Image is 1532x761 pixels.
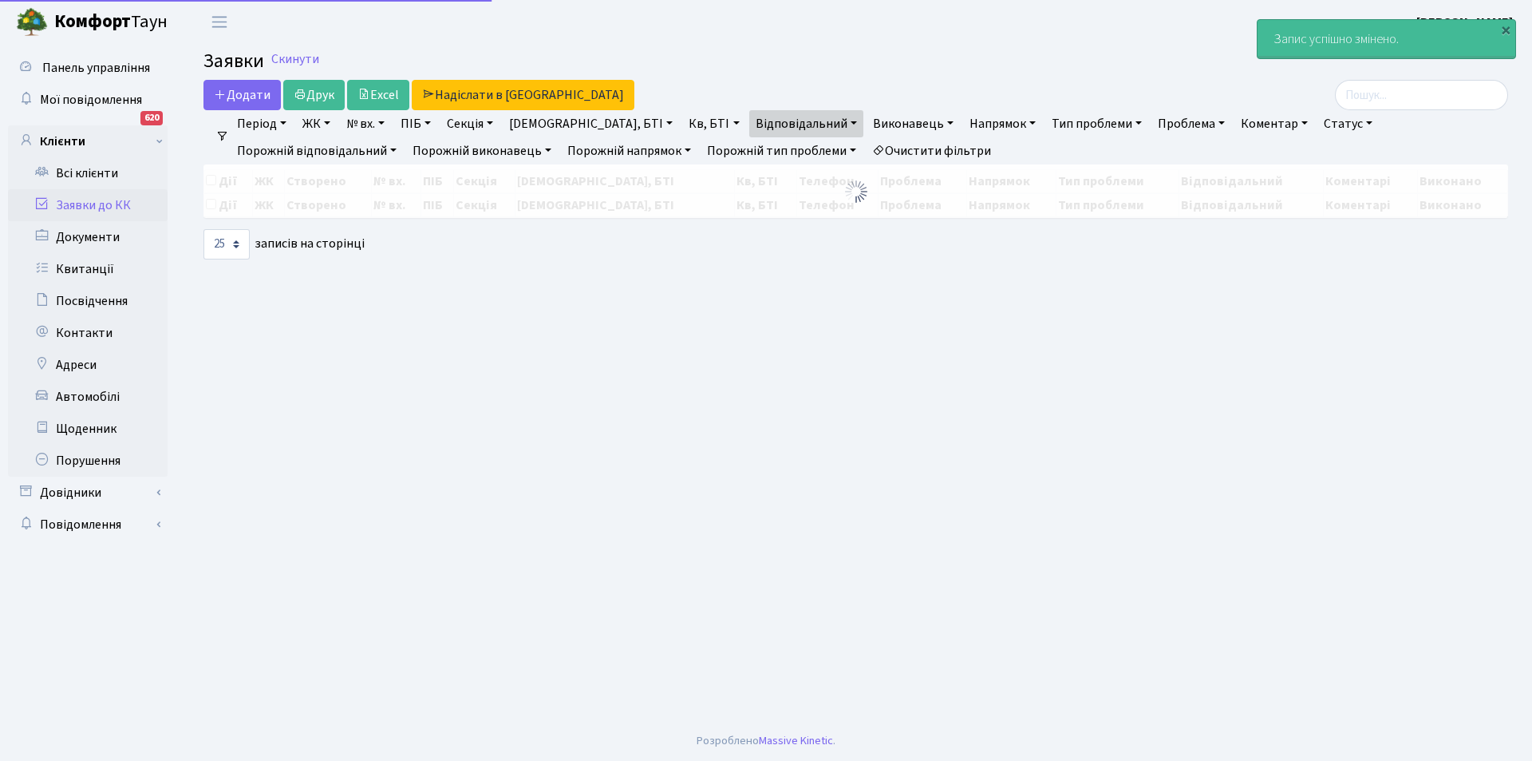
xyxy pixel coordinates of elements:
a: Тип проблеми [1045,110,1148,137]
a: ЖК [296,110,337,137]
a: Excel [347,80,409,110]
a: № вх. [340,110,391,137]
a: Квитанції [8,253,168,285]
a: Додати [203,80,281,110]
a: Автомобілі [8,381,168,413]
img: logo.png [16,6,48,38]
a: Контакти [8,317,168,349]
span: Заявки [203,47,264,75]
a: Надіслати в [GEOGRAPHIC_DATA] [412,80,634,110]
label: записів на сторінці [203,229,365,260]
div: Розроблено . [697,732,835,750]
a: Очистити фільтри [866,137,997,164]
b: [PERSON_NAME] [1416,14,1513,31]
a: Напрямок [963,110,1042,137]
a: Адреси [8,349,168,381]
img: Обробка... [843,179,869,204]
a: Порушення [8,445,168,477]
select: записів на сторінці [203,229,250,260]
a: Повідомлення [8,509,168,541]
a: Порожній тип проблеми [701,137,863,164]
a: Всі клієнти [8,157,168,189]
a: Документи [8,221,168,253]
a: Заявки до КК [8,189,168,221]
span: Додати [214,86,270,104]
a: Панель управління [8,52,168,84]
a: Скинути [271,52,319,67]
a: Виконавець [867,110,960,137]
a: Проблема [1151,110,1231,137]
a: Щоденник [8,413,168,445]
a: [DEMOGRAPHIC_DATA], БТІ [503,110,679,137]
a: Довідники [8,477,168,509]
a: ПІБ [394,110,437,137]
a: [PERSON_NAME] [1416,13,1513,32]
input: Пошук... [1335,80,1508,110]
a: Друк [283,80,345,110]
b: Комфорт [54,9,131,34]
div: 620 [140,111,163,125]
div: Запис успішно змінено. [1258,20,1515,58]
a: Період [231,110,293,137]
a: Мої повідомлення620 [8,84,168,116]
a: Відповідальний [749,110,863,137]
a: Клієнти [8,125,168,157]
div: × [1498,22,1514,38]
a: Статус [1317,110,1379,137]
a: Massive Kinetic [759,732,833,749]
span: Панель управління [42,59,150,77]
span: Таун [54,9,168,36]
a: Порожній відповідальний [231,137,403,164]
button: Переключити навігацію [199,9,239,35]
a: Кв, БТІ [682,110,745,137]
span: Мої повідомлення [40,91,142,109]
a: Порожній напрямок [561,137,697,164]
a: Секція [440,110,499,137]
a: Коментар [1234,110,1314,137]
a: Посвідчення [8,285,168,317]
a: Порожній виконавець [406,137,558,164]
